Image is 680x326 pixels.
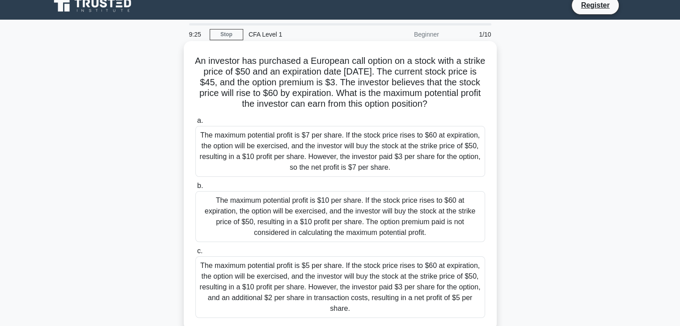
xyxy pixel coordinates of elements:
[195,256,485,318] div: The maximum potential profit is $5 per share. If the stock price rises to $60 at expiration, the ...
[197,247,203,255] span: c.
[366,25,444,43] div: Beginner
[195,126,485,177] div: The maximum potential profit is $7 per share. If the stock price rises to $60 at expiration, the ...
[197,117,203,124] span: a.
[195,191,485,242] div: The maximum potential profit is $10 per share. If the stock price rises to $60 at expiration, the...
[184,25,210,43] div: 9:25
[194,55,486,110] h5: An investor has purchased a European call option on a stock with a strike price of $50 and an exp...
[197,182,203,189] span: b.
[210,29,243,40] a: Stop
[444,25,497,43] div: 1/10
[243,25,366,43] div: CFA Level 1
